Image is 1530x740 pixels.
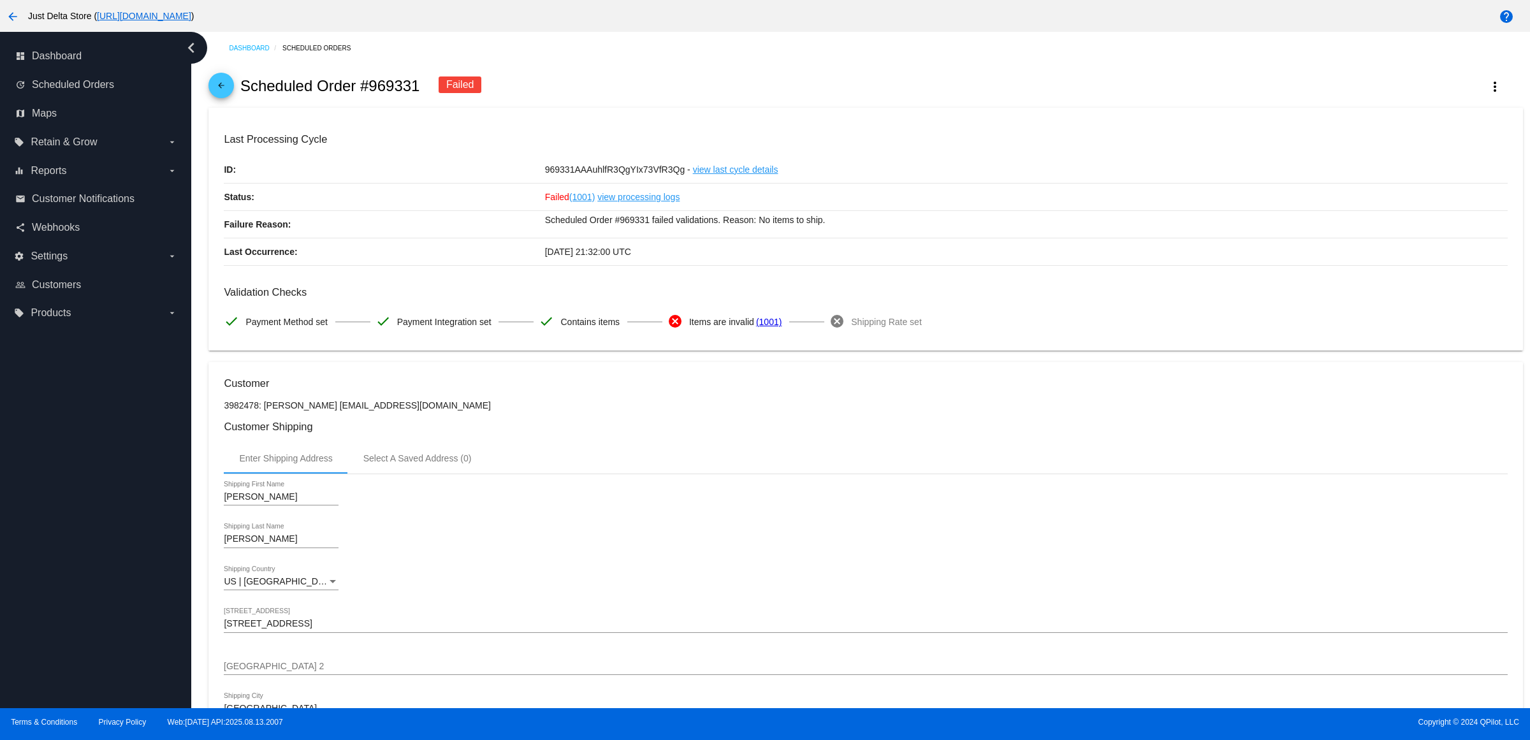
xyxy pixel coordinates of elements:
span: Shipping Rate set [851,308,922,335]
mat-icon: cancel [667,314,683,329]
input: Shipping City [224,704,339,714]
span: 969331AAAuhlfR3QgYIx73VfR3Qg - [545,164,690,175]
a: Dashboard [229,38,282,58]
div: Enter Shipping Address [239,453,332,463]
span: Contains items [560,308,620,335]
mat-select: Shipping Country [224,577,339,587]
span: Customer Notifications [32,193,135,205]
i: share [15,222,25,233]
div: Failed [439,76,482,93]
h3: Last Processing Cycle [224,133,1507,145]
p: Last Occurrence: [224,238,544,265]
span: Copyright © 2024 QPilot, LLC [776,718,1519,727]
mat-icon: help [1499,9,1514,24]
i: people_outline [15,280,25,290]
i: email [15,194,25,204]
i: arrow_drop_down [167,137,177,147]
a: map Maps [15,103,177,124]
span: Dashboard [32,50,82,62]
a: view last cycle details [693,156,778,183]
p: Failure Reason: [224,211,544,238]
p: Scheduled Order #969331 failed validations. Reason: No items to ship. [545,211,1508,229]
a: Privacy Policy [99,718,147,727]
span: Just Delta Store ( ) [28,11,194,21]
span: Customers [32,279,81,291]
div: Select A Saved Address (0) [363,453,472,463]
i: equalizer [14,166,24,176]
span: Products [31,307,71,319]
p: ID: [224,156,544,183]
h3: Customer Shipping [224,421,1507,433]
span: Retain & Grow [31,136,97,148]
a: share Webhooks [15,217,177,238]
span: Settings [31,250,68,262]
input: Shipping Street 2 [224,662,1507,672]
a: [URL][DOMAIN_NAME] [97,11,191,21]
mat-icon: check [375,314,391,329]
a: view processing logs [597,184,680,210]
i: map [15,108,25,119]
span: Failed [545,192,595,202]
i: local_offer [14,137,24,147]
p: 3982478: [PERSON_NAME] [EMAIL_ADDRESS][DOMAIN_NAME] [224,400,1507,410]
a: people_outline Customers [15,275,177,295]
mat-icon: cancel [829,314,845,329]
mat-icon: arrow_back [214,81,229,96]
span: Payment Integration set [397,308,492,335]
span: Webhooks [32,222,80,233]
i: local_offer [14,308,24,318]
a: email Customer Notifications [15,189,177,209]
span: Scheduled Orders [32,79,114,91]
span: [DATE] 21:32:00 UTC [545,247,631,257]
a: Scheduled Orders [282,38,362,58]
h3: Validation Checks [224,286,1507,298]
mat-icon: check [539,314,554,329]
i: arrow_drop_down [167,251,177,261]
input: Shipping First Name [224,492,339,502]
h3: Customer [224,377,1507,389]
span: Payment Method set [245,308,327,335]
mat-icon: more_vert [1487,79,1503,94]
span: Items are invalid [689,308,754,335]
h2: Scheduled Order #969331 [240,77,420,95]
p: Status: [224,184,544,210]
mat-icon: check [224,314,239,329]
a: (1001) [756,308,782,335]
input: Shipping Street 1 [224,619,1507,629]
a: Terms & Conditions [11,718,77,727]
i: arrow_drop_down [167,166,177,176]
i: update [15,80,25,90]
a: Web:[DATE] API:2025.08.13.2007 [168,718,283,727]
span: Maps [32,108,57,119]
mat-icon: arrow_back [5,9,20,24]
span: Reports [31,165,66,177]
i: chevron_left [181,38,201,58]
i: arrow_drop_down [167,308,177,318]
span: US | [GEOGRAPHIC_DATA] [224,576,337,586]
input: Shipping Last Name [224,534,339,544]
a: update Scheduled Orders [15,75,177,95]
a: dashboard Dashboard [15,46,177,66]
i: dashboard [15,51,25,61]
i: settings [14,251,24,261]
a: (1001) [569,184,595,210]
